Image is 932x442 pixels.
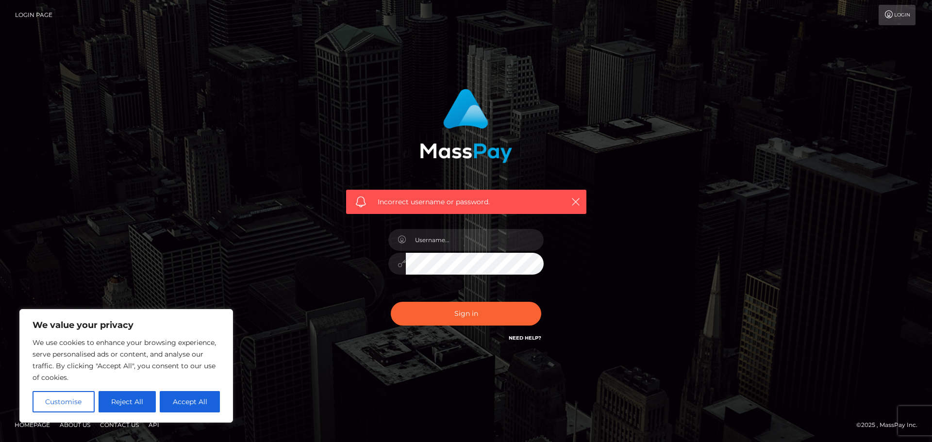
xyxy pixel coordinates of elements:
a: About Us [56,417,94,432]
button: Customise [33,391,95,412]
span: Incorrect username or password. [378,197,555,207]
a: Need Help? [509,335,541,341]
a: API [145,417,163,432]
p: We value your privacy [33,319,220,331]
a: Contact Us [96,417,143,432]
a: Homepage [11,417,54,432]
div: © 2025 , MassPay Inc. [856,420,925,430]
input: Username... [406,229,544,251]
a: Login Page [15,5,52,25]
img: MassPay Login [420,89,512,163]
button: Reject All [99,391,156,412]
button: Sign in [391,302,541,326]
div: We value your privacy [19,309,233,423]
p: We use cookies to enhance your browsing experience, serve personalised ads or content, and analys... [33,337,220,383]
button: Accept All [160,391,220,412]
a: Login [879,5,915,25]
